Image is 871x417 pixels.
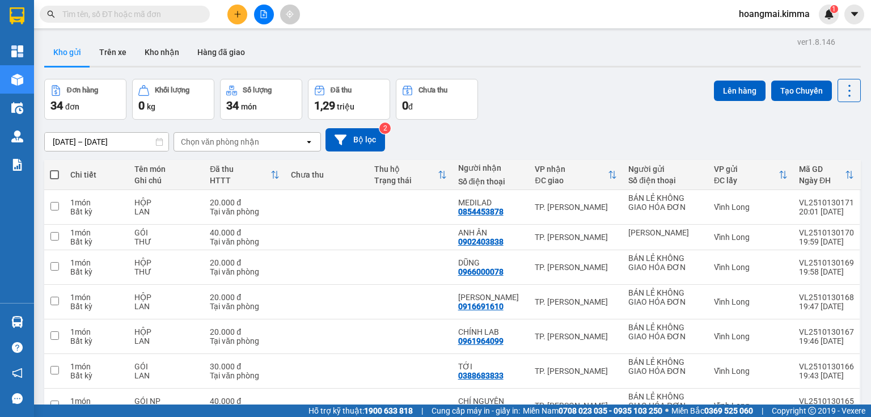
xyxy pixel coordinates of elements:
[70,258,123,267] div: 1 món
[210,302,280,311] div: Tại văn phòng
[714,176,779,185] div: ĐC lấy
[134,302,198,311] div: LAN
[308,79,390,120] button: Đã thu1,29 triệu
[62,8,196,20] input: Tìm tên, số ĐT hoặc mã đơn
[11,102,23,114] img: warehouse-icon
[210,198,280,207] div: 20.000 đ
[535,263,617,272] div: TP. [PERSON_NAME]
[70,228,123,237] div: 1 món
[628,323,703,341] div: BÁN LẺ KHÔNG GIAO HÓA ĐƠN
[628,176,703,185] div: Số điện thoại
[134,362,198,371] div: GÓI
[458,293,524,302] div: ANH TUẤN
[374,165,437,174] div: Thu hộ
[210,228,280,237] div: 40.000 đ
[134,371,198,380] div: LAN
[458,207,504,216] div: 0854453878
[628,193,703,212] div: BÁN LẺ KHÔNG GIAO HÓA ĐƠN
[134,176,198,185] div: Ghi chú
[432,405,520,417] span: Cung cấp máy in - giấy in:
[832,5,836,13] span: 1
[458,397,524,406] div: CHÍ NGUYÊN
[286,10,294,18] span: aim
[210,371,280,380] div: Tại văn phòng
[799,267,854,276] div: 19:58 [DATE]
[11,159,23,171] img: solution-icon
[44,39,90,66] button: Kho gửi
[628,228,703,237] div: ĐỖ GIA
[70,362,123,371] div: 1 món
[535,401,617,410] div: TP. [PERSON_NAME]
[665,408,669,413] span: ⚪️
[11,45,23,57] img: dashboard-icon
[134,198,198,207] div: HỘP
[799,327,854,336] div: VL2510130167
[210,176,270,185] div: HTTT
[402,99,408,112] span: 0
[11,316,23,328] img: warehouse-icon
[799,176,845,185] div: Ngày ĐH
[305,137,314,146] svg: open
[210,165,270,174] div: Đã thu
[714,401,788,410] div: Vĩnh Long
[155,86,189,94] div: Khối lượng
[458,336,504,346] div: 0961964099
[134,267,198,276] div: THƯ
[628,288,703,306] div: BÁN LẺ KHÔNG GIAO HÓA ĐƠN
[799,258,854,267] div: VL2510130169
[134,336,198,346] div: LAN
[134,293,198,302] div: HỘP
[535,367,617,376] div: TP. [PERSON_NAME]
[134,258,198,267] div: HỘP
[134,228,198,237] div: GÓI
[70,397,123,406] div: 1 món
[458,198,524,207] div: MEDILAD
[529,160,623,190] th: Toggle SortBy
[210,207,280,216] div: Tại văn phòng
[227,5,247,24] button: plus
[535,332,617,341] div: TP. [PERSON_NAME]
[210,336,280,346] div: Tại văn phòng
[138,99,145,112] span: 0
[331,86,352,94] div: Đã thu
[70,237,123,246] div: Bất kỳ
[260,10,268,18] span: file-add
[204,160,285,190] th: Toggle SortBy
[714,203,788,212] div: Vĩnh Long
[70,293,123,302] div: 1 món
[523,405,662,417] span: Miền Nam
[421,405,423,417] span: |
[458,228,524,237] div: ANH ÂN
[70,267,123,276] div: Bất kỳ
[220,79,302,120] button: Số lượng34món
[714,165,779,174] div: VP gửi
[714,263,788,272] div: Vĩnh Long
[458,237,504,246] div: 0902403838
[799,397,854,406] div: VL2510130165
[369,160,452,190] th: Toggle SortBy
[70,198,123,207] div: 1 món
[254,5,274,24] button: file-add
[714,233,788,242] div: Vĩnh Long
[134,397,198,406] div: GÓI NP
[136,39,188,66] button: Kho nhận
[12,342,23,353] span: question-circle
[799,302,854,311] div: 19:47 [DATE]
[134,207,198,216] div: LAN
[70,170,123,179] div: Chi tiết
[799,362,854,371] div: VL2510130166
[134,165,198,174] div: Tên món
[771,81,832,101] button: Tạo Chuyến
[134,327,198,336] div: HỘP
[799,228,854,237] div: VL2510130170
[12,393,23,404] span: message
[458,371,504,380] div: 0388683833
[628,357,703,376] div: BÁN LẺ KHÔNG GIAO HÓA ĐƠN
[458,177,524,186] div: Số điện thoại
[70,302,123,311] div: Bất kỳ
[234,10,242,18] span: plus
[280,5,300,24] button: aim
[210,327,280,336] div: 20.000 đ
[799,336,854,346] div: 19:46 [DATE]
[374,176,437,185] div: Trạng thái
